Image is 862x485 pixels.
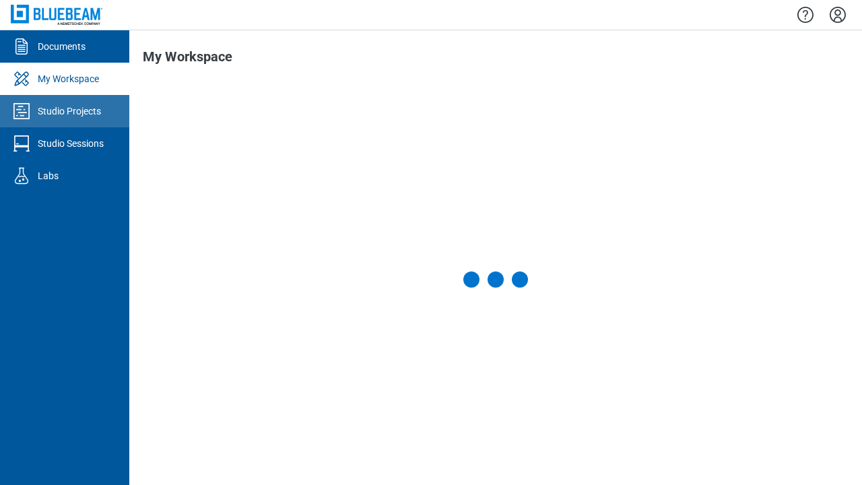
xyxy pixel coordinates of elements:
div: Studio Sessions [38,137,104,150]
svg: Documents [11,36,32,57]
div: Documents [38,40,86,53]
div: Labs [38,169,59,183]
svg: Labs [11,165,32,187]
div: My Workspace [38,72,99,86]
svg: Studio Sessions [11,133,32,154]
img: Bluebeam, Inc. [11,5,102,24]
svg: My Workspace [11,68,32,90]
svg: Studio Projects [11,100,32,122]
div: Studio Projects [38,104,101,118]
h1: My Workspace [143,49,232,71]
button: Settings [827,3,849,26]
div: Loading My Workspace [463,271,528,288]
